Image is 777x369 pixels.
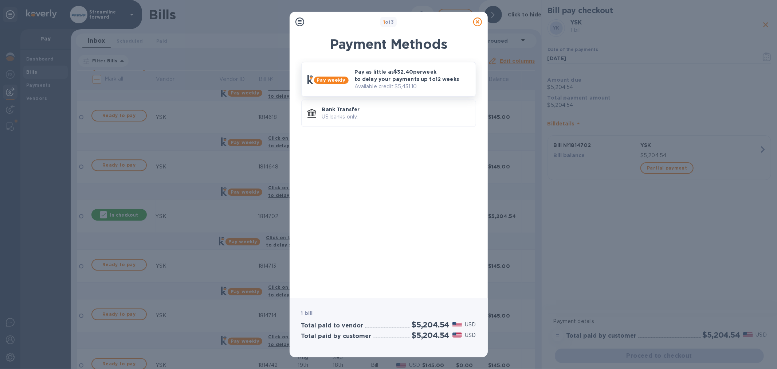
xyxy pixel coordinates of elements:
b: of 3 [383,19,394,25]
img: USD [452,333,462,338]
b: 1 bill [301,310,313,316]
b: Pay weekly [317,77,346,83]
p: Available credit: $5,431.10 [354,83,470,90]
h3: Total paid to vendor [301,322,364,329]
h3: Total paid by customer [301,333,372,340]
p: USD [465,321,476,329]
p: Pay as little as $32.40 per week to delay your payments up to 12 weeks [354,68,470,83]
span: 1 [383,19,385,25]
h2: $5,204.54 [412,331,449,340]
p: Bank Transfer [322,106,470,113]
h2: $5,204.54 [412,320,449,329]
img: USD [452,322,462,327]
p: US banks only. [322,113,470,121]
p: USD [465,331,476,339]
h1: Payment Methods [301,36,476,52]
